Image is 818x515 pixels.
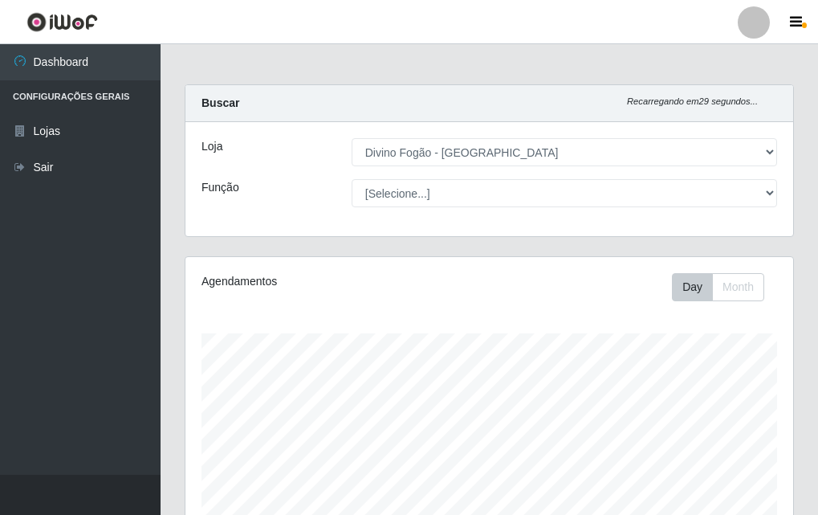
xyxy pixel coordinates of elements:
img: CoreUI Logo [26,12,98,32]
label: Função [201,179,239,196]
button: Day [672,273,713,301]
div: Agendamentos [201,273,427,290]
button: Month [712,273,764,301]
div: First group [672,273,764,301]
strong: Buscar [201,96,239,109]
i: Recarregando em 29 segundos... [627,96,758,106]
div: Toolbar with button groups [672,273,777,301]
label: Loja [201,138,222,155]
